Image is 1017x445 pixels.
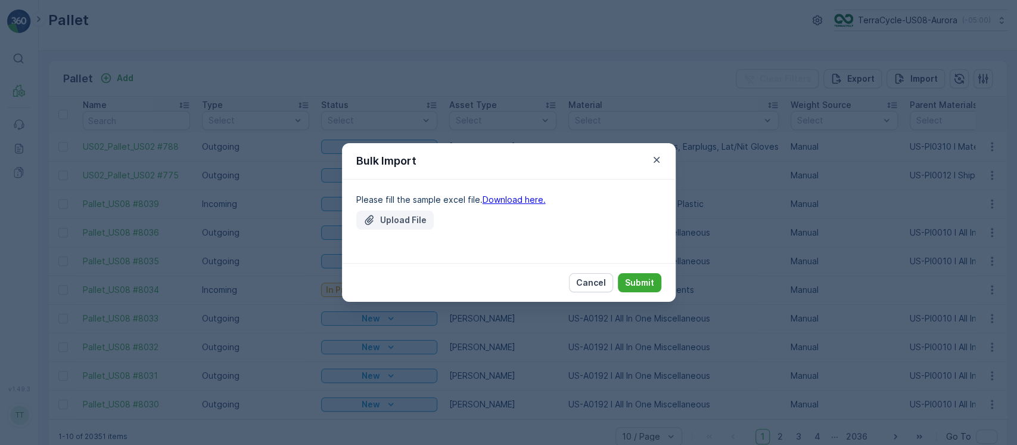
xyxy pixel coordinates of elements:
[380,214,427,226] p: Upload File
[569,273,613,292] button: Cancel
[356,194,661,206] p: Please fill the sample excel file.
[356,153,416,169] p: Bulk Import
[618,273,661,292] button: Submit
[356,211,434,230] button: Upload File
[625,277,654,289] p: Submit
[576,277,606,289] p: Cancel
[483,194,546,205] a: Download here.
